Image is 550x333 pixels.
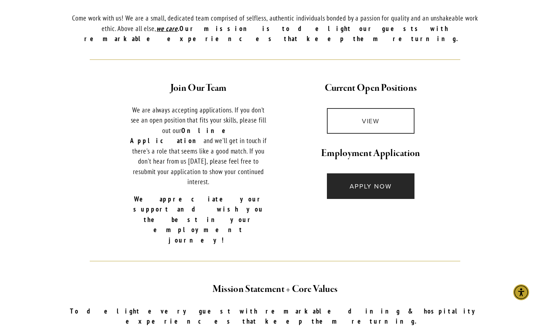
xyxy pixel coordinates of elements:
[133,195,272,244] strong: We appreciate your support and wish you the best in your employment journey!
[327,108,414,134] a: VIEW
[178,24,179,33] em: .
[513,284,529,300] div: Accessibility Menu
[327,173,414,199] a: APPLY NOW
[128,105,269,187] p: We are always accepting applications. If you don't see an open position that fits your skills, pl...
[321,147,420,160] strong: Employment Application
[65,13,485,44] p: Come work with us! We are a small, dedicated team comprised of selfless, authentic individuals bo...
[84,24,466,43] strong: Our mission is to delight our guests with remarkable experiences that keep them returning.
[130,126,242,145] strong: Online Application
[70,307,488,326] strong: To delight every guest with remarkable dining & hospitality experiences that keep them returning.
[325,82,417,94] strong: Current Open Positions
[156,24,178,33] em: we care
[65,282,485,297] h2: Mission Statement + Core Values
[170,82,227,94] strong: Join Our Team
